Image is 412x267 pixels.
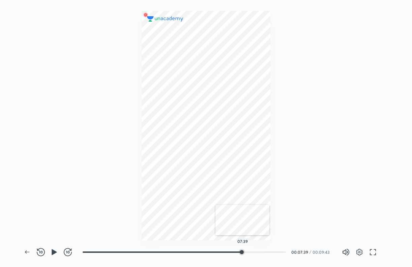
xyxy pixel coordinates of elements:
div: 00:09:43 [313,250,331,254]
div: 00:07:39 [291,250,308,254]
img: wMgqJGBwKWe8AAAAABJRU5ErkJggg== [142,11,150,19]
img: logo.2a7e12a2.svg [147,16,183,22]
div: / [310,250,311,254]
h5: 07:39 [237,239,248,243]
